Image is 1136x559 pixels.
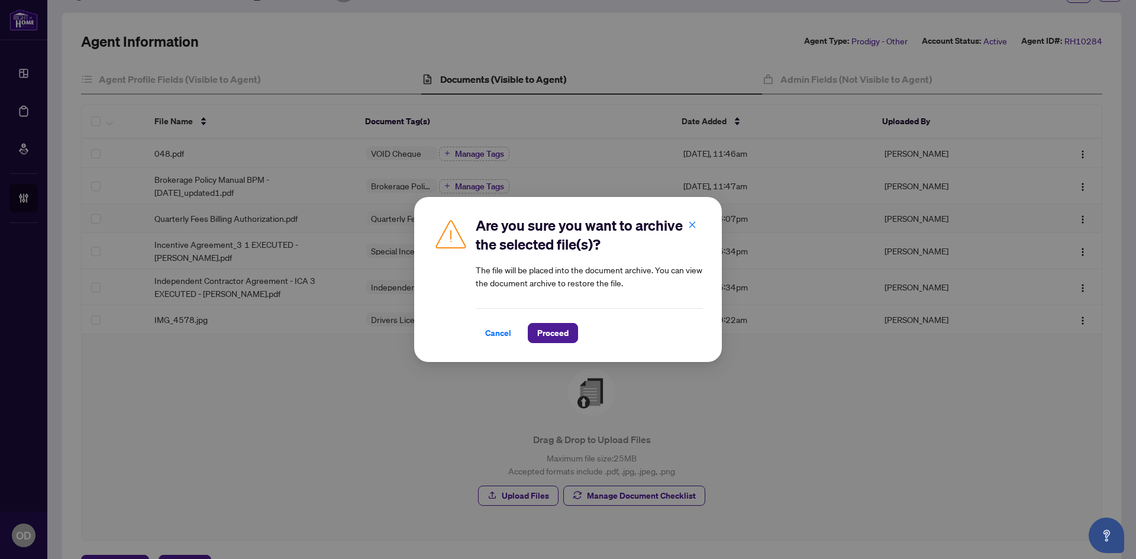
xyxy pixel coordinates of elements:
[485,324,511,342] span: Cancel
[433,216,469,251] img: Caution Icon
[476,263,703,289] article: The file will be placed into the document archive. You can view the document archive to restore t...
[537,324,569,342] span: Proceed
[528,323,578,343] button: Proceed
[688,221,696,229] span: close
[1089,518,1124,553] button: Open asap
[476,216,703,254] h2: Are you sure you want to archive the selected file(s)?
[476,323,521,343] button: Cancel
